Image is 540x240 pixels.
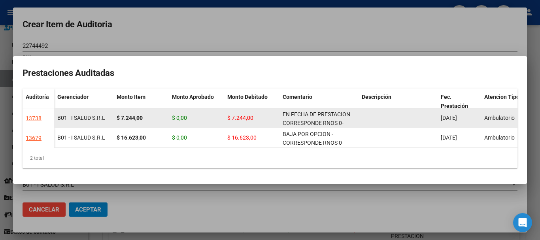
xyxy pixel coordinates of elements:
datatable-header-cell: Auditoría [23,89,54,122]
datatable-header-cell: Atencion Tipo [481,89,525,122]
datatable-header-cell: Monto Debitado [224,89,279,122]
span: Monto Debitado [227,94,268,100]
span: Comentario [283,94,312,100]
h2: Prestaciones Auditadas [23,66,517,81]
span: Descripción [362,94,391,100]
span: [DATE] [441,115,457,121]
span: Monto Aprobado [172,94,214,100]
span: $ 0,00 [172,115,187,121]
span: Auditoría [26,94,49,100]
span: $ 7.244,00 [227,115,253,121]
span: EN FECHA DE PRESTACION CORRESPONDE RNOS 0-0330-6 [283,111,350,136]
span: Fec. Prestación [441,94,468,109]
span: $ 0,00 [172,134,187,141]
datatable-header-cell: Comentario [279,89,359,122]
span: Gerenciador [57,94,89,100]
div: 13738 [26,114,42,123]
div: 2 total [23,148,517,168]
datatable-header-cell: Gerenciador [54,89,113,122]
datatable-header-cell: Fec. Prestación [438,89,481,122]
datatable-header-cell: Monto Item [113,89,169,122]
div: Open Intercom Messenger [513,213,532,232]
span: Atencion Tipo [484,94,519,100]
span: Monto Item [117,94,145,100]
span: Ambulatorio [484,115,515,121]
div: 13679 [26,134,42,143]
span: B01 - I SALUD S.R.L [57,115,105,121]
span: [DATE] [441,134,457,141]
strong: $ 7.244,00 [117,115,143,121]
strong: $ 16.623,00 [117,134,146,141]
span: B01 - I SALUD S.R.L [57,134,105,141]
span: BAJA POR OPCION - CORRESPONDE RNOS 0-0330-6 [283,131,344,155]
datatable-header-cell: Descripción [359,89,438,122]
span: Ambulatorio [484,134,515,141]
datatable-header-cell: Monto Aprobado [169,89,224,122]
span: $ 16.623,00 [227,134,257,141]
